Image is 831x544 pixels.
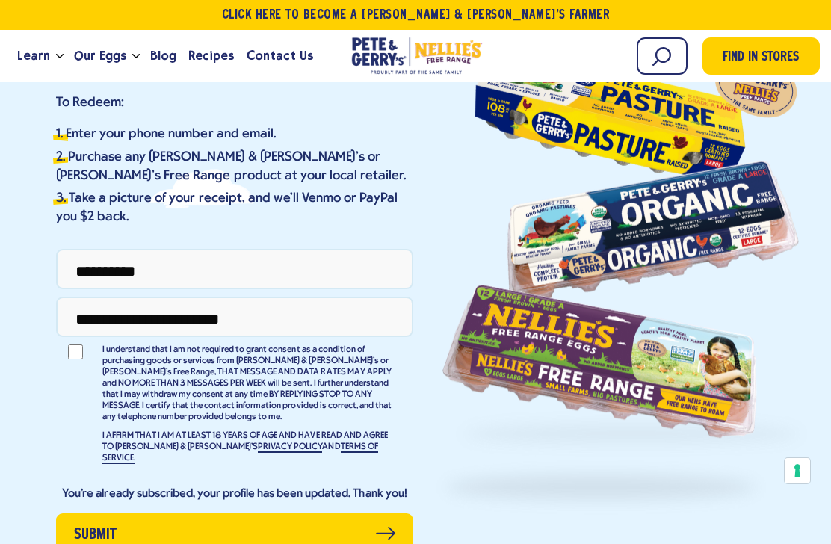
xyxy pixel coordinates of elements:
[723,48,799,68] span: Find in Stores
[102,430,392,464] p: I AFFIRM THAT I AM AT LEAST 18 YEARS OF AGE AND HAVE READ AND AGREE TO [PERSON_NAME] & [PERSON_NA...
[132,54,140,59] button: Open the dropdown menu for Our Eggs
[68,36,132,76] a: Our Eggs
[17,46,50,65] span: Learn
[188,46,234,65] span: Recipes
[102,442,378,464] a: TERMS OF SERVICE.
[56,486,413,501] div: You're already subscribed, your profile has been updated. Thank you!
[11,36,56,76] a: Learn
[74,46,126,65] span: Our Eggs
[702,37,820,75] a: Find in Stores
[56,148,415,185] li: Purchase any [PERSON_NAME] & [PERSON_NAME]’s or [PERSON_NAME]'s Free Range product at your local ...
[56,344,95,359] input: I understand that I am not required to grant consent as a condition of purchasing goods or servic...
[56,125,415,143] li: Enter your phone number and email.
[56,189,415,226] li: Take a picture of your receipt, and we'll Venmo or PayPal you $2 back.
[241,36,319,76] a: Contact Us
[785,458,810,483] button: Your consent preferences for tracking technologies
[102,344,392,423] p: I understand that I am not required to grant consent as a condition of purchasing goods or servic...
[247,46,313,65] span: Contact Us
[637,37,688,75] input: Search
[182,36,240,76] a: Recipes
[258,442,322,453] a: PRIVACY POLICY
[56,94,415,111] p: To Redeem:
[56,54,64,59] button: Open the dropdown menu for Learn
[144,36,182,76] a: Blog
[150,46,176,65] span: Blog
